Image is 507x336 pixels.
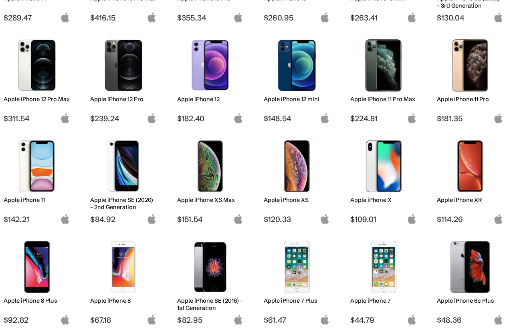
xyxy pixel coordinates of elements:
[60,113,70,123] img: apple-logo
[320,214,330,224] img: apple-logo
[60,315,70,325] img: apple-logo
[90,13,157,22] span: $416.15
[347,237,420,325] a: iPhone 7 Apple iPhone 7 $44.79 apple-logo
[347,136,420,224] a: iPhone X Apple iPhone X $109.01 apple-logo
[177,114,244,123] span: $182.40
[233,113,243,123] img: apple-logo
[87,136,160,224] a: iPhone SE 2nd Gen Apple iPhone SE (2020) - 2nd Generation $84.92 apple-logo
[350,196,417,204] h2: Apple iPhone X
[264,297,330,304] h2: Apple iPhone 7 Plus
[320,12,330,22] img: apple-logo
[437,114,503,123] span: $181.35
[443,140,497,192] img: iPhone XR
[350,315,417,325] span: $44.79
[87,237,160,325] a: iPhone 8 Apple iPhone 8 $67.18 apple-logo
[173,237,247,325] a: iPhone SE 1st Gen Apple iPhone SE (2016) - 1st Generation $82.95 apple-logo
[177,13,244,22] span: $355.34
[60,214,70,224] img: apple-logo
[233,315,243,325] img: apple-logo
[407,12,417,22] img: apple-logo
[10,39,64,92] img: iPhone 12 Pro Max
[90,96,157,103] h2: Apple iPhone 12 Pro
[264,196,330,204] h2: Apple iPhone XS
[493,214,503,224] img: apple-logo
[147,12,157,22] img: apple-logo
[260,237,334,325] a: iPhone 7 Plus Apple iPhone 7 Plus $61.47 apple-logo
[260,35,334,123] a: iPhone 12 mini Apple iPhone 12 mini $148.54 apple-logo
[407,113,417,123] img: apple-logo
[173,35,247,123] a: iPhone 12 Apple iPhone 12 $182.40 apple-logo
[356,140,411,192] img: iPhone X
[96,241,151,293] img: iPhone 8
[264,13,330,22] span: $260.95
[493,113,503,123] img: apple-logo
[437,315,503,325] span: $48.36
[350,96,417,103] h2: Apple iPhone 11 Pro Max
[183,241,238,293] img: iPhone SE 1st Gen
[183,39,238,92] img: iPhone 12
[4,96,70,103] h2: Apple iPhone 12 Pro Max
[270,140,324,192] img: iPhone XS
[437,13,503,22] span: $130.04
[260,136,334,224] a: iPhone XS Apple iPhone XS $120.33 apple-logo
[177,214,244,224] span: $151.54
[356,39,411,92] img: iPhone 11 Pro Max
[147,113,157,123] img: apple-logo
[437,297,503,304] h2: Apple iPhone 6s Plus
[437,96,503,103] h2: Apple iPhone 11 Pro
[270,241,324,293] img: iPhone 7 Plus
[177,96,244,103] h2: Apple iPhone 12
[407,214,417,224] img: apple-logo
[177,196,244,204] h2: Apple iPhone XS Max
[320,315,330,325] img: apple-logo
[264,96,330,103] h2: Apple iPhone 12 mini
[90,196,157,211] h2: Apple iPhone SE (2020) - 2nd Generation
[433,35,507,123] a: iPhone 11 Pro Apple iPhone 11 Pro $181.35 apple-logo
[4,297,70,304] h2: Apple iPhone 8 Plus
[493,315,503,325] img: apple-logo
[350,13,417,22] span: $263.41
[173,136,247,224] a: iPhone XS Max Apple iPhone XS Max $151.54 apple-logo
[90,114,157,123] span: $239.24
[147,315,157,325] img: apple-logo
[183,140,238,192] img: iPhone XS Max
[350,214,417,224] span: $109.01
[4,114,70,123] span: $311.54
[320,113,330,123] img: apple-logo
[147,214,157,224] img: apple-logo
[90,214,157,224] span: $84.92
[177,297,244,312] h2: Apple iPhone SE (2016) - 1st Generation
[60,12,70,22] img: apple-logo
[177,315,244,325] span: $82.95
[270,39,324,92] img: iPhone 12 mini
[347,35,420,123] a: iPhone 11 Pro Max Apple iPhone 11 Pro Max $224.81 apple-logo
[264,114,330,123] span: $148.54
[443,39,497,92] img: iPhone 11 Pro
[433,237,507,325] a: iPhone 6s Plus Apple iPhone 6s Plus $48.36 apple-logo
[350,297,417,304] h2: Apple iPhone 7
[10,241,64,293] img: iPhone 8 Plus
[407,315,417,325] img: apple-logo
[4,196,70,204] h2: Apple iPhone 11
[356,241,411,293] img: iPhone 7
[437,196,503,204] h2: Apple iPhone XR
[4,315,70,325] span: $92.82
[233,12,243,22] img: apple-logo
[4,214,70,224] span: $142.21
[233,214,243,224] img: apple-logo
[96,140,151,192] img: iPhone SE 2nd Gen
[493,12,503,22] img: apple-logo
[264,214,330,224] span: $120.33
[10,140,64,192] img: iPhone 11
[350,114,417,123] span: $224.81
[87,35,160,123] a: iPhone 12 Pro Apple iPhone 12 Pro $239.24 apple-logo
[443,241,497,293] img: iPhone 6s Plus
[4,13,70,22] span: $289.47
[264,315,330,325] span: $61.47
[433,136,507,224] a: iPhone XR Apple iPhone XR $114.26 apple-logo
[96,39,151,92] img: iPhone 12 Pro
[90,315,157,325] span: $67.18
[437,214,503,224] span: $114.26
[90,297,157,304] h2: Apple iPhone 8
